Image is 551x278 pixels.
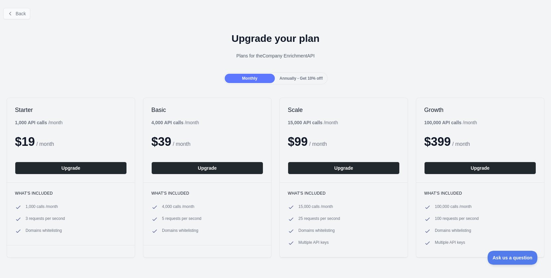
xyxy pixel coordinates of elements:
[424,120,461,125] b: 100,000 API calls
[424,106,536,114] h2: Growth
[488,251,538,265] iframe: Toggle Customer Support
[288,120,323,125] b: 15,000 API calls
[288,106,400,114] h2: Scale
[424,119,477,126] div: / month
[424,135,451,148] span: $ 399
[288,135,308,148] span: $ 99
[151,106,263,114] h2: Basic
[288,119,338,126] div: / month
